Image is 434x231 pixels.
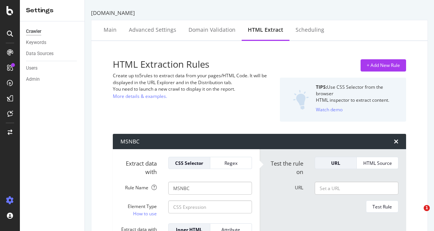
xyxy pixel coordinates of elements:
[316,84,400,97] div: Use CSS Selector from the browser
[367,62,400,68] div: + Add New Rule
[408,205,426,223] iframe: Intercom live chat
[113,86,274,92] div: You need to launch a new crawl to display it on the report.
[315,157,357,169] button: URL
[248,26,283,34] div: HTML Extract
[26,39,79,47] a: Keywords
[366,200,398,213] button: Test Rule
[189,26,236,34] div: Domain Validation
[357,157,398,169] button: HTML Source
[26,6,78,15] div: Settings
[210,157,252,169] button: Regex
[316,84,327,90] strong: TIPS:
[113,59,274,69] h3: HTML Extraction Rules
[293,90,309,110] img: DZQOUYU0WpgAAAAASUVORK5CYII=
[115,182,163,191] label: Rule Name
[26,75,79,83] a: Admin
[26,39,46,47] div: Keywords
[168,200,252,213] input: CSS Expression
[133,210,157,218] a: How to use
[26,28,41,36] div: Crawler
[26,50,54,58] div: Data Sources
[168,182,252,195] input: Provide a name
[175,160,204,166] div: CSS Selector
[120,203,157,210] div: Element Type
[361,59,406,72] button: + Add New Rule
[424,205,430,211] span: 1
[129,26,176,34] div: Advanced Settings
[315,182,398,195] input: Set a URL
[26,28,79,36] a: Crawler
[113,92,167,100] a: More details & examples.
[372,203,392,210] div: Test Rule
[316,97,400,103] div: HTML inspector to extract content.
[296,26,324,34] div: Scheduling
[91,9,428,17] div: [DOMAIN_NAME]
[363,160,392,166] div: HTML Source
[316,106,343,113] div: Watch demo
[216,160,245,166] div: Regex
[115,157,163,176] label: Extract data with
[26,64,79,72] a: Users
[262,182,309,191] label: URL
[321,160,350,166] div: URL
[26,75,40,83] div: Admin
[26,64,37,72] div: Users
[113,72,274,85] div: Create up to 5 rules to extract data from your pages/HTML Code. It will be displayed in the URL E...
[394,138,398,145] div: times
[104,26,117,34] div: Main
[262,157,309,176] label: Test the rule on
[316,103,343,115] button: Watch demo
[168,157,210,169] button: CSS Selector
[120,138,140,145] div: MSNBC
[26,50,79,58] a: Data Sources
